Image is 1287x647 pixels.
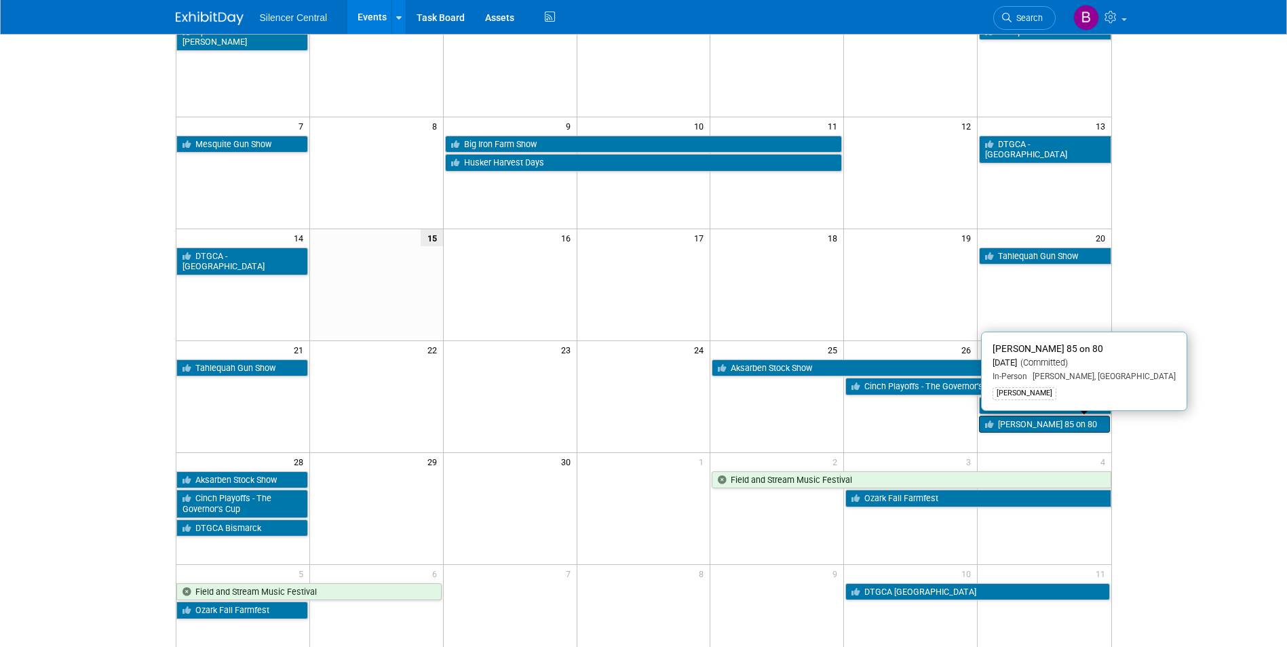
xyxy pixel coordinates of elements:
a: Search [993,6,1056,30]
a: DTGCA Bismarck [979,397,1111,414]
a: DTGCA Bismarck [176,519,308,537]
span: Silencer Central [260,12,328,23]
span: 10 [960,565,977,582]
a: Mesquite Gun Show [176,136,308,153]
span: 9 [831,565,843,582]
a: Ozark Fall Farmfest [845,490,1111,507]
span: In-Person [993,372,1027,381]
span: 7 [564,565,577,582]
span: 19 [960,229,977,246]
div: [DATE] [993,357,1176,369]
div: [PERSON_NAME] [993,387,1056,399]
span: 13 [1094,117,1111,134]
img: ExhibitDay [176,12,244,25]
a: DTGCA [GEOGRAPHIC_DATA] [845,583,1109,601]
span: 15 [421,229,443,246]
span: 12 [960,117,977,134]
span: 3 [965,453,977,470]
span: (Committed) [1017,357,1068,368]
span: 23 [560,341,577,358]
span: 22 [426,341,443,358]
a: Up In Arms Gun Show - [PERSON_NAME] [176,23,308,51]
a: Cinch Playoffs - The Governor’s Cup [845,378,1111,395]
a: Tahlequah Gun Show [979,248,1111,265]
span: 14 [292,229,309,246]
span: 24 [693,341,710,358]
span: 11 [1094,565,1111,582]
span: Search [1012,13,1043,23]
span: 5 [297,565,309,582]
span: 8 [431,117,443,134]
a: Aksarben Stock Show [712,359,1111,377]
a: [PERSON_NAME] 85 on 80 [979,416,1109,433]
span: 4 [1099,453,1111,470]
span: [PERSON_NAME], [GEOGRAPHIC_DATA] [1027,372,1176,381]
span: 28 [292,453,309,470]
span: 18 [826,229,843,246]
span: 17 [693,229,710,246]
span: [PERSON_NAME] 85 on 80 [993,343,1103,354]
span: 6 [431,565,443,582]
span: 29 [426,453,443,470]
span: 25 [826,341,843,358]
a: Aksarben Stock Show [176,471,308,489]
span: 9 [564,117,577,134]
span: 7 [297,117,309,134]
img: Billee Page [1073,5,1099,31]
a: Field and Stream Music Festival [712,471,1111,489]
span: 30 [560,453,577,470]
span: 1 [697,453,710,470]
span: 2 [831,453,843,470]
span: 20 [1094,229,1111,246]
span: 21 [292,341,309,358]
a: DTGCA - [GEOGRAPHIC_DATA] [979,136,1111,163]
span: 26 [960,341,977,358]
span: 10 [693,117,710,134]
a: Husker Harvest Days [445,154,843,172]
a: Ozark Fall Farmfest [176,602,308,619]
span: 8 [697,565,710,582]
a: DTGCA - [GEOGRAPHIC_DATA] [176,248,308,275]
a: Field and Stream Music Festival [176,583,442,601]
a: Tahlequah Gun Show [176,359,308,377]
a: Big Iron Farm Show [445,136,843,153]
span: 16 [560,229,577,246]
span: 11 [826,117,843,134]
a: Cinch Playoffs - The Governor’s Cup [176,490,308,517]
